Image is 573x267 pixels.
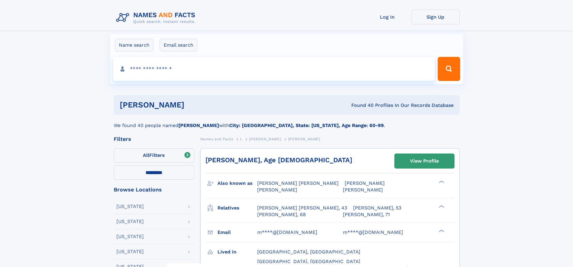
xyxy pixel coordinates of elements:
[257,259,360,264] span: [GEOGRAPHIC_DATA], [GEOGRAPHIC_DATA]
[114,187,194,192] div: Browse Locations
[437,180,445,184] div: ❯
[217,178,257,188] h3: Also known as
[345,180,385,186] span: [PERSON_NAME]
[229,123,384,128] b: City: [GEOGRAPHIC_DATA], State: [US_STATE], Age Range: 60-99
[343,187,383,193] span: [PERSON_NAME]
[116,204,144,209] div: [US_STATE]
[160,39,197,51] label: Email search
[268,102,454,109] div: Found 40 Profiles In Our Records Database
[363,10,411,24] a: Log In
[217,227,257,238] h3: Email
[114,148,194,163] label: Filters
[113,57,435,81] input: search input
[343,211,390,218] a: [PERSON_NAME], 71
[116,219,144,224] div: [US_STATE]
[257,211,306,218] a: [PERSON_NAME], 68
[217,203,257,213] h3: Relatives
[114,10,200,26] img: Logo Names and Facts
[120,101,268,109] h1: [PERSON_NAME]
[116,234,144,239] div: [US_STATE]
[217,247,257,257] h3: Lived in
[257,180,339,186] span: [PERSON_NAME] [PERSON_NAME]
[395,154,454,168] a: View Profile
[410,154,439,168] div: View Profile
[257,187,297,193] span: [PERSON_NAME]
[114,115,460,129] div: We found 40 people named with .
[143,152,149,158] span: All
[116,249,144,254] div: [US_STATE]
[438,57,460,81] button: Search Button
[115,39,153,51] label: Name search
[288,137,320,141] span: [PERSON_NAME]
[178,123,219,128] b: [PERSON_NAME]
[437,204,445,208] div: ❯
[114,136,194,142] div: Filters
[249,137,281,141] span: [PERSON_NAME]
[257,205,347,211] a: [PERSON_NAME] [PERSON_NAME], 43
[240,137,242,141] span: L
[249,135,281,143] a: [PERSON_NAME]
[437,229,445,233] div: ❯
[200,135,233,143] a: Names and Facts
[353,205,401,211] a: [PERSON_NAME], 53
[240,135,242,143] a: L
[411,10,460,24] a: Sign Up
[205,156,352,164] a: [PERSON_NAME], Age [DEMOGRAPHIC_DATA]
[257,249,360,255] span: [GEOGRAPHIC_DATA], [GEOGRAPHIC_DATA]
